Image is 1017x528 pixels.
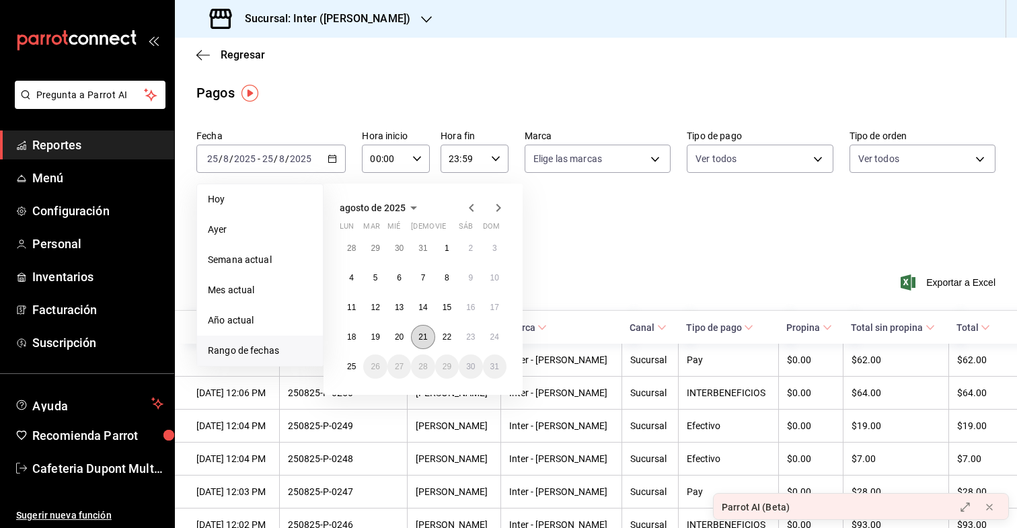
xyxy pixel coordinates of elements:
[387,295,411,319] button: 13 de agosto de 2025
[395,243,404,253] abbr: 30 de julio de 2025
[278,153,285,164] input: --
[32,395,146,412] span: Ayuda
[15,81,165,109] button: Pregunta a Parrot AI
[483,222,500,236] abbr: domingo
[288,486,399,497] div: 250825-P-0247
[32,459,163,478] span: Cafeteria Dupont Multiuser
[411,222,490,236] abbr: jueves
[288,420,399,431] div: 250825-P-0249
[340,295,363,319] button: 11 de agosto de 2025
[371,332,379,342] abbr: 19 de agosto de 2025
[858,152,899,165] span: Ver todos
[418,332,427,342] abbr: 21 de agosto de 2025
[363,236,387,260] button: 29 de julio de 2025
[223,153,229,164] input: --
[630,453,669,464] div: Sucursal
[466,332,475,342] abbr: 23 de agosto de 2025
[32,301,163,319] span: Facturación
[32,136,163,154] span: Reportes
[787,486,835,497] div: $0.00
[509,354,613,365] div: Inter - [PERSON_NAME]
[466,303,475,312] abbr: 16 de agosto de 2025
[459,266,482,290] button: 9 de agosto de 2025
[445,273,449,282] abbr: 8 de agosto de 2025
[490,332,499,342] abbr: 24 de agosto de 2025
[196,131,346,141] label: Fecha
[387,266,411,290] button: 6 de agosto de 2025
[371,303,379,312] abbr: 12 de agosto de 2025
[483,354,506,379] button: 31 de agosto de 2025
[416,453,492,464] div: [PERSON_NAME]
[371,362,379,371] abbr: 26 de agosto de 2025
[288,453,399,464] div: 250825-P-0248
[852,354,940,365] div: $62.00
[32,202,163,220] span: Configuración
[686,322,753,333] span: Tipo de pago
[288,387,399,398] div: 250825-P-0250
[148,35,159,46] button: open_drawer_menu
[630,486,669,497] div: Sucursal
[274,153,278,164] span: /
[241,85,258,102] img: Tooltip marker
[687,453,771,464] div: Efectivo
[347,303,356,312] abbr: 11 de agosto de 2025
[850,131,995,141] label: Tipo de orden
[196,420,271,431] div: [DATE] 12:04 PM
[687,486,771,497] div: Pay
[371,243,379,253] abbr: 29 de julio de 2025
[459,295,482,319] button: 16 de agosto de 2025
[459,222,473,236] abbr: sábado
[435,266,459,290] button: 8 de agosto de 2025
[395,303,404,312] abbr: 13 de agosto de 2025
[32,334,163,352] span: Suscripción
[957,453,995,464] div: $7.00
[32,426,163,445] span: Recomienda Parrot
[687,131,833,141] label: Tipo de pago
[262,153,274,164] input: --
[229,153,233,164] span: /
[289,153,312,164] input: ----
[416,486,492,497] div: [PERSON_NAME]
[397,273,402,282] abbr: 6 de agosto de 2025
[285,153,289,164] span: /
[395,332,404,342] abbr: 20 de agosto de 2025
[787,354,835,365] div: $0.00
[421,273,426,282] abbr: 7 de agosto de 2025
[957,354,995,365] div: $62.00
[208,223,312,237] span: Ayer
[395,362,404,371] abbr: 27 de agosto de 2025
[687,354,771,365] div: Pay
[957,420,995,431] div: $19.00
[387,325,411,349] button: 20 de agosto de 2025
[208,313,312,328] span: Año actual
[787,387,835,398] div: $0.00
[509,420,613,431] div: Inter - [PERSON_NAME]
[340,266,363,290] button: 4 de agosto de 2025
[957,387,995,398] div: $64.00
[851,322,934,333] span: Total sin propina
[196,453,271,464] div: [DATE] 12:04 PM
[483,325,506,349] button: 24 de agosto de 2025
[492,243,497,253] abbr: 3 de agosto de 2025
[852,486,940,497] div: $28.00
[208,344,312,358] span: Rango de fechas
[509,486,613,497] div: Inter - [PERSON_NAME]
[347,362,356,371] abbr: 25 de agosto de 2025
[533,152,602,165] span: Elige las marcas
[196,48,265,61] button: Regresar
[206,153,219,164] input: --
[441,131,509,141] label: Hora fin
[443,332,451,342] abbr: 22 de agosto de 2025
[258,153,260,164] span: -
[443,362,451,371] abbr: 29 de agosto de 2025
[903,274,995,291] button: Exportar a Excel
[483,266,506,290] button: 10 de agosto de 2025
[852,387,940,398] div: $64.00
[349,273,354,282] abbr: 4 de agosto de 2025
[234,11,410,27] h3: Sucursal: Inter ([PERSON_NAME])
[363,325,387,349] button: 19 de agosto de 2025
[340,354,363,379] button: 25 de agosto de 2025
[340,200,422,216] button: agosto de 2025
[362,131,430,141] label: Hora inicio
